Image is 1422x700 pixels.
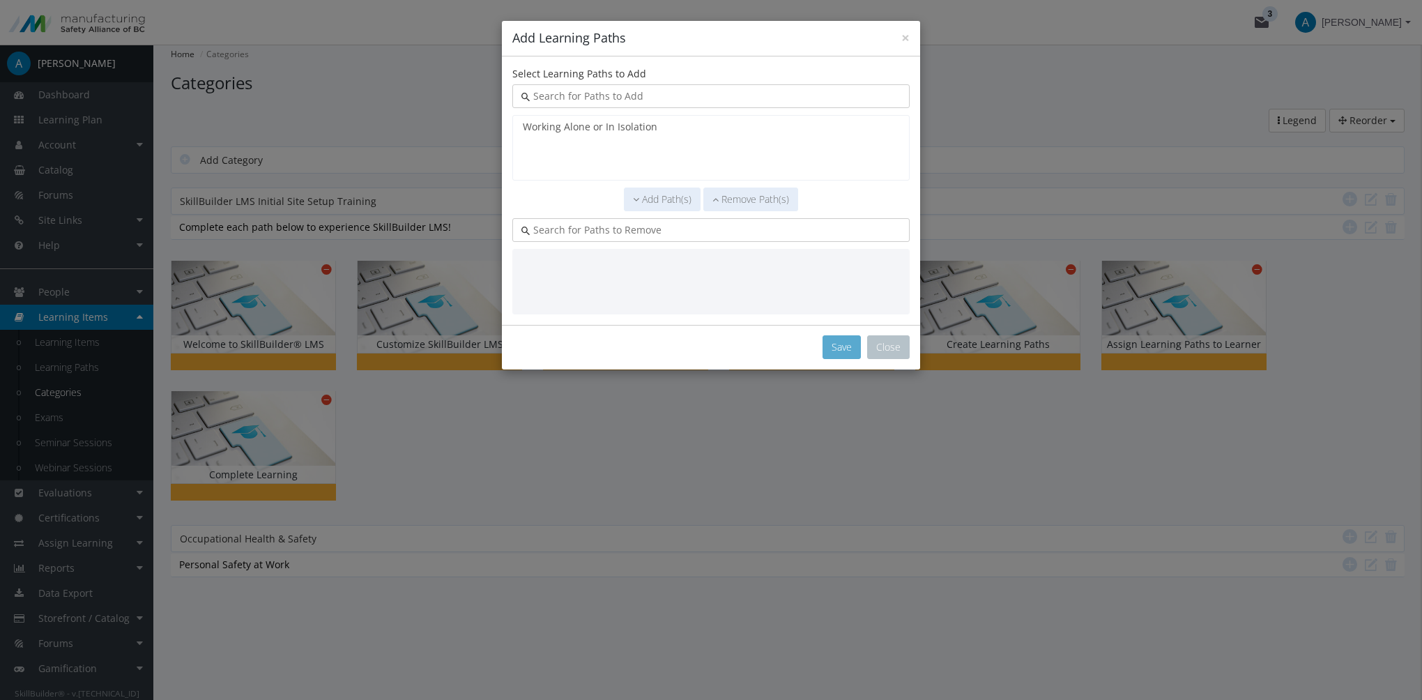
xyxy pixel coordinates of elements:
button: Add Path(s) [624,188,701,211]
span: Remove Path(s) [721,192,789,206]
label: Select Learning Paths to Add [512,67,646,81]
option: Working Alone or In Isolation [521,120,901,134]
button: Close [867,335,910,359]
button: × [901,31,910,45]
input: Search for Paths to Remove [530,223,901,237]
button: Save [823,335,861,359]
button: Remove Path(s) [703,188,798,211]
h4: Add Learning Paths [512,29,910,47]
input: Search for Paths to Add [530,89,901,103]
span: Add Path(s) [642,192,691,206]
